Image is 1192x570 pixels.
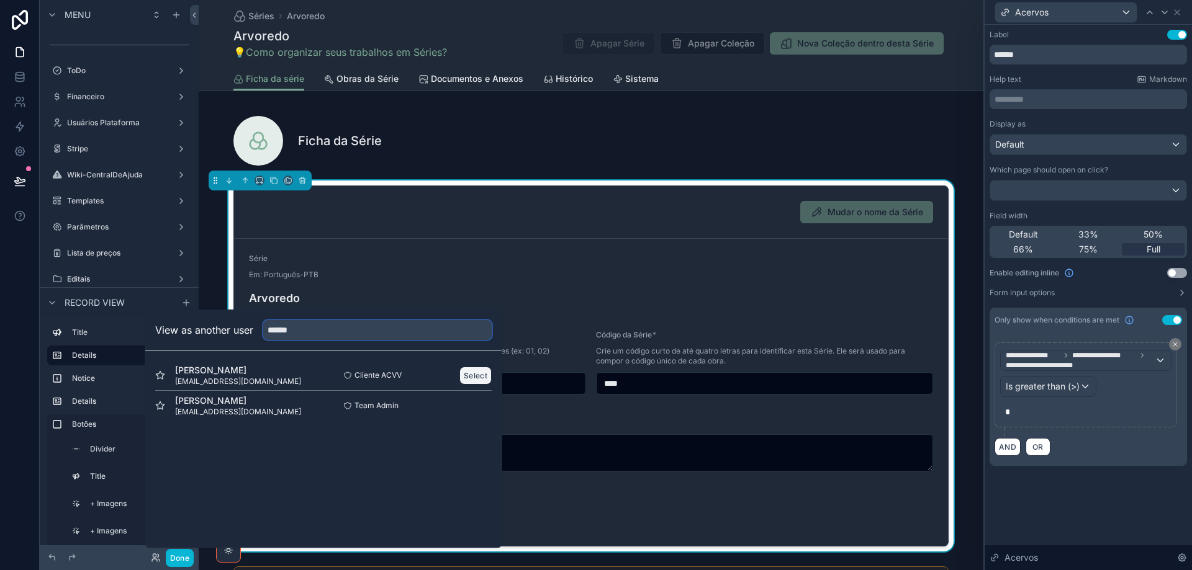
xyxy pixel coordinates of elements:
[47,165,191,185] a: Wiki-CentralDeAjuda
[67,66,171,76] label: ToDo
[1030,442,1046,452] span: OR
[47,191,191,211] a: Templates
[47,87,191,107] a: Financeiro
[418,68,523,92] a: Documentos e Anexos
[175,364,301,376] span: [PERSON_NAME]
[556,73,593,85] span: Histórico
[596,346,933,366] span: Crie um código curto de até quatro letras para identificar esta Série. Ele será usado para compor...
[1078,228,1098,241] span: 33%
[1006,380,1080,393] span: Is greater than (>)
[625,73,659,85] span: Sistema
[990,134,1187,155] button: Default
[175,407,301,417] span: [EMAIL_ADDRESS][DOMAIN_NAME]
[90,471,184,481] label: Title
[90,499,184,509] label: + Imagens
[1079,243,1098,256] span: 75%
[1015,6,1049,19] span: Acervos
[72,419,186,429] label: Botões
[990,268,1059,278] span: Enable editing inline
[995,438,1021,456] button: AND
[72,327,186,337] label: Title
[67,222,171,232] label: Parâmetros
[354,370,402,380] span: Cliente ACVV
[65,296,125,309] span: Record view
[67,170,171,180] label: Wiki-CentralDeAjuda
[233,45,447,60] a: 💡Como organizar seus trabalhos em Séries?
[324,68,399,92] a: Obras da Série
[47,61,191,81] a: ToDo
[248,10,274,22] span: Séries
[72,350,181,360] label: Details
[1009,228,1038,241] span: Default
[990,165,1108,175] label: Which page should open on click?
[246,73,304,85] span: Ficha da série
[1147,243,1160,256] span: Full
[67,144,171,154] label: Stripe
[249,270,318,280] span: Em: Português-PTB
[166,549,194,567] button: Done
[67,248,171,258] label: Lista de preços
[67,196,171,206] label: Templates
[155,323,253,337] h2: View as another user
[175,376,301,386] span: [EMAIL_ADDRESS][DOMAIN_NAME]
[72,373,186,383] label: Notice
[543,68,593,92] a: Histórico
[72,396,186,406] label: Details
[47,243,191,263] a: Lista de preços
[90,444,184,454] label: Divider
[459,367,492,385] button: Select
[233,27,447,45] h1: Arvoredo
[990,119,1026,129] label: Display as
[995,2,1137,23] button: Acervos
[175,394,301,407] span: [PERSON_NAME]
[67,118,171,128] label: Usuários Plataforma
[249,290,933,306] h4: Arvoredo
[287,10,325,22] a: Arvoredo
[354,401,399,411] span: Team Admin
[990,74,1021,84] label: Help text
[233,68,304,91] a: Ficha da série
[90,526,184,536] label: + Imagens
[233,10,274,22] a: Séries
[990,30,1009,40] div: Label
[249,254,268,263] span: Série
[995,138,1024,151] span: Default
[40,317,199,545] div: scrollable content
[336,73,399,85] span: Obras da Série
[47,217,191,237] a: Parâmetros
[990,211,1027,221] label: Field width
[613,68,659,92] a: Sistema
[1013,243,1033,256] span: 66%
[1026,438,1050,456] button: OR
[990,288,1055,298] label: Form input options
[1149,74,1187,84] span: Markdown
[1144,228,1163,241] span: 50%
[431,73,523,85] span: Documentos e Anexos
[67,92,171,102] label: Financeiro
[990,288,1187,298] button: Form input options
[47,269,191,289] a: Editais
[1137,74,1187,84] a: Markdown
[47,139,191,159] a: Stripe
[1000,376,1096,397] button: Is greater than (>)
[990,89,1187,109] div: scrollable content
[67,274,171,284] label: Editais
[47,113,191,133] a: Usuários Plataforma
[65,9,91,21] span: Menu
[1005,551,1038,564] span: Acervos
[995,315,1119,325] span: Only show when conditions are met
[596,330,652,339] span: Código da Série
